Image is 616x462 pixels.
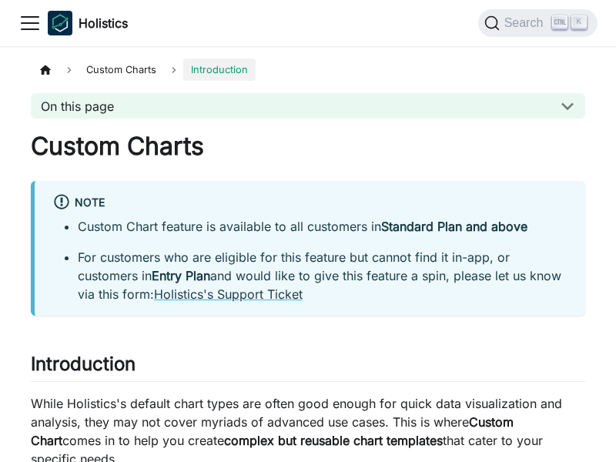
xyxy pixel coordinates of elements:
[48,11,128,35] a: HolisticsHolistics
[152,268,210,283] strong: Entry Plan
[79,14,128,32] b: Holistics
[500,16,553,30] span: Search
[31,59,60,81] a: Home page
[183,59,256,81] span: Introduction
[31,59,585,81] nav: Breadcrumbs
[31,353,585,382] h2: Introduction
[31,93,585,119] button: On this page
[48,11,72,35] img: Holistics
[18,12,42,35] button: Toggle navigation bar
[571,15,587,29] kbd: K
[154,286,303,302] a: Holistics's Support Ticket
[478,9,598,37] button: Search (Ctrl+K)
[53,193,567,213] div: Note
[381,219,527,234] strong: Standard Plan and above
[78,248,567,303] li: For customers who are eligible for this feature but cannot find it in-app, or customers in and wo...
[78,217,567,236] li: Custom Chart feature is available to all customers in
[31,131,585,162] h1: Custom Charts
[79,59,164,81] span: Custom Charts
[224,433,443,448] strong: complex but reusable chart templates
